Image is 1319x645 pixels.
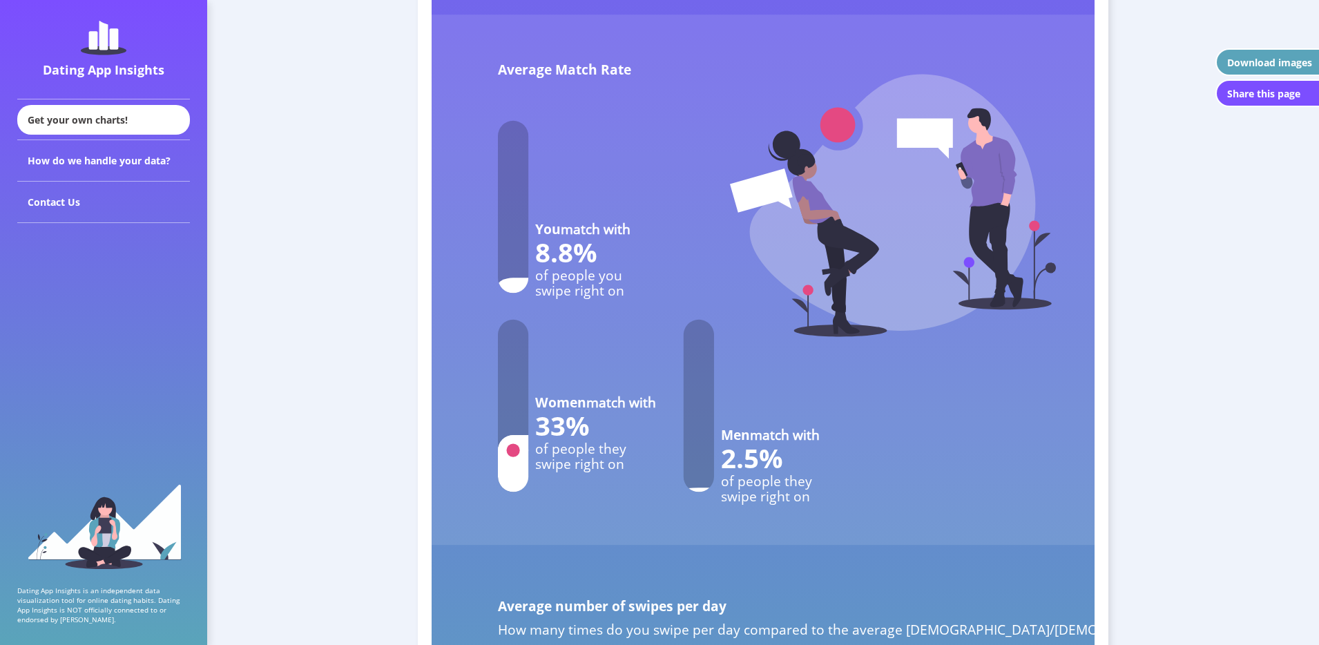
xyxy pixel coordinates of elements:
text: Women [535,393,656,412]
text: of people you [535,266,622,285]
text: 8.8% [535,234,597,270]
div: Download images [1227,56,1312,69]
p: Dating App Insights is an independent data visualization tool for online dating habits. Dating Ap... [17,586,190,624]
tspan: match with [750,425,820,444]
text: Men [721,425,820,444]
text: You [535,220,630,238]
text: Average Match Rate [498,60,631,79]
img: sidebar_girl.91b9467e.svg [26,483,182,569]
button: Share this page [1215,79,1319,107]
text: Average number of swipes per day [498,597,726,615]
img: dating-app-insights-logo.5abe6921.svg [81,21,126,55]
text: of people they [721,472,812,490]
div: How do we handle your data? [17,140,190,182]
text: swipe right on [535,281,624,300]
div: Get your own charts! [17,105,190,135]
text: swipe right on [535,454,624,473]
button: Download images [1215,48,1319,76]
div: Share this page [1227,87,1300,100]
text: swipe right on [721,487,810,506]
tspan: match with [561,220,630,238]
text: 33% [535,407,590,443]
tspan: match with [586,393,656,412]
div: Dating App Insights [21,61,186,78]
text: of people they [535,439,626,458]
text: 2.5% [721,440,783,476]
text: How many times do you swipe per day compared to the average [DEMOGRAPHIC_DATA]/[DEMOGRAPHIC_DATA]... [498,620,1235,639]
div: Contact Us [17,182,190,223]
